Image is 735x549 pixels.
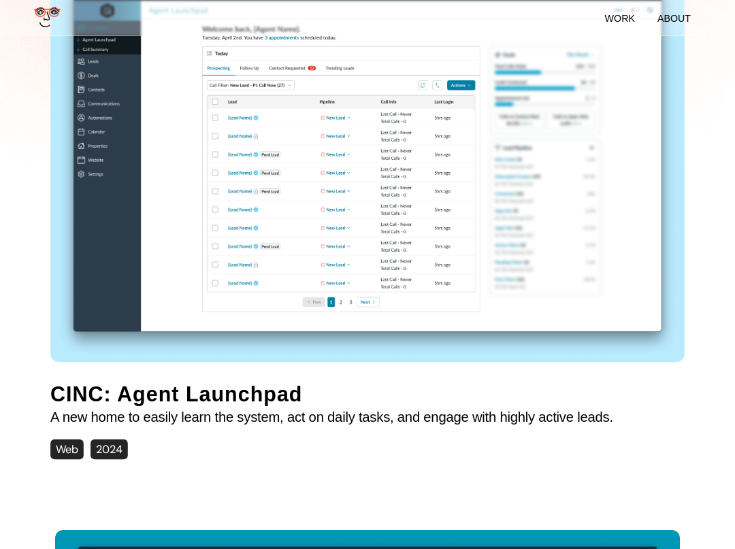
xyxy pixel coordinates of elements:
a: about [647,2,701,34]
a: work [595,2,645,34]
li: work [605,13,635,24]
p: A new home to easily learn the system, act on daily tasks, and engage with highly active leads. [50,406,613,429]
span: 2024 [91,439,128,459]
h2: CINC: Agent Launchpad [50,382,613,406]
li: about [657,13,691,24]
span: Web [50,439,84,459]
